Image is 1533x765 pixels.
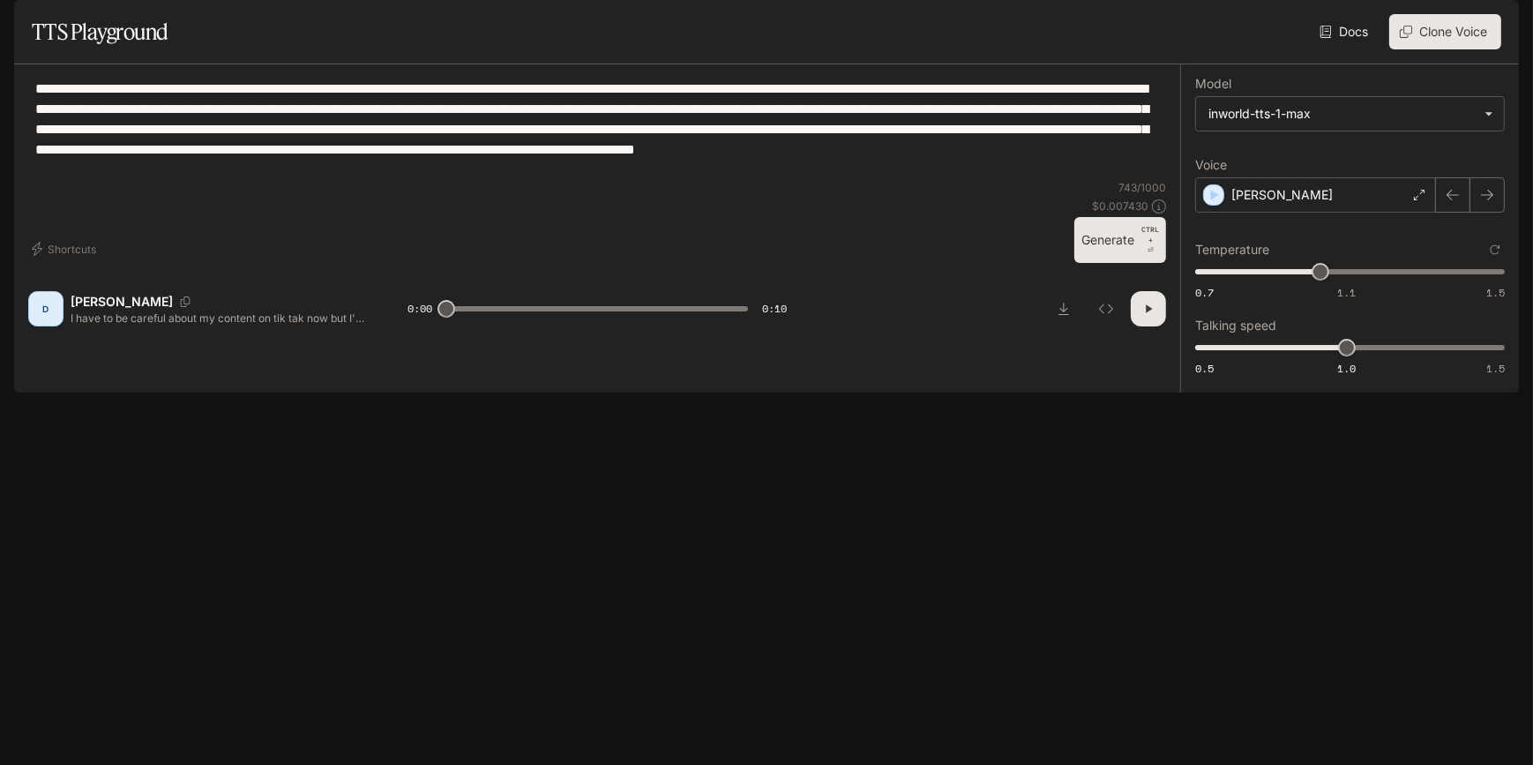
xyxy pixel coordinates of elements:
span: 0.7 [1195,285,1214,300]
span: 1.1 [1337,285,1356,300]
p: Temperature [1195,244,1269,256]
h1: TTS Playground [32,14,168,49]
button: open drawer [13,9,45,41]
span: 1.5 [1486,285,1505,300]
p: Talking speed [1195,319,1276,332]
p: I have to be careful about my content on tik tak now but I'm sure everything will be fine, hopefu... [71,311,365,326]
div: D [32,295,60,323]
button: Copy Voice ID [173,296,198,307]
p: 743 / 1000 [1118,180,1166,195]
p: Model [1195,78,1231,90]
span: 1.0 [1337,361,1356,376]
button: Inspect [1088,291,1124,326]
span: 0:10 [762,300,787,318]
span: 0:00 [408,300,432,318]
button: Clone Voice [1389,14,1501,49]
p: CTRL + [1141,224,1159,245]
span: 0.5 [1195,361,1214,376]
button: Download audio [1046,291,1081,326]
p: ⏎ [1141,224,1159,256]
div: inworld-tts-1-max [1208,105,1476,123]
button: Shortcuts [28,235,103,263]
p: $ 0.007430 [1092,199,1148,214]
div: inworld-tts-1-max [1196,97,1504,131]
p: [PERSON_NAME] [71,293,173,311]
button: GenerateCTRL +⏎ [1074,217,1166,263]
p: [PERSON_NAME] [1231,186,1333,204]
span: 1.5 [1486,361,1505,376]
button: Reset to default [1485,240,1505,259]
p: Voice [1195,159,1227,171]
a: Docs [1316,14,1375,49]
